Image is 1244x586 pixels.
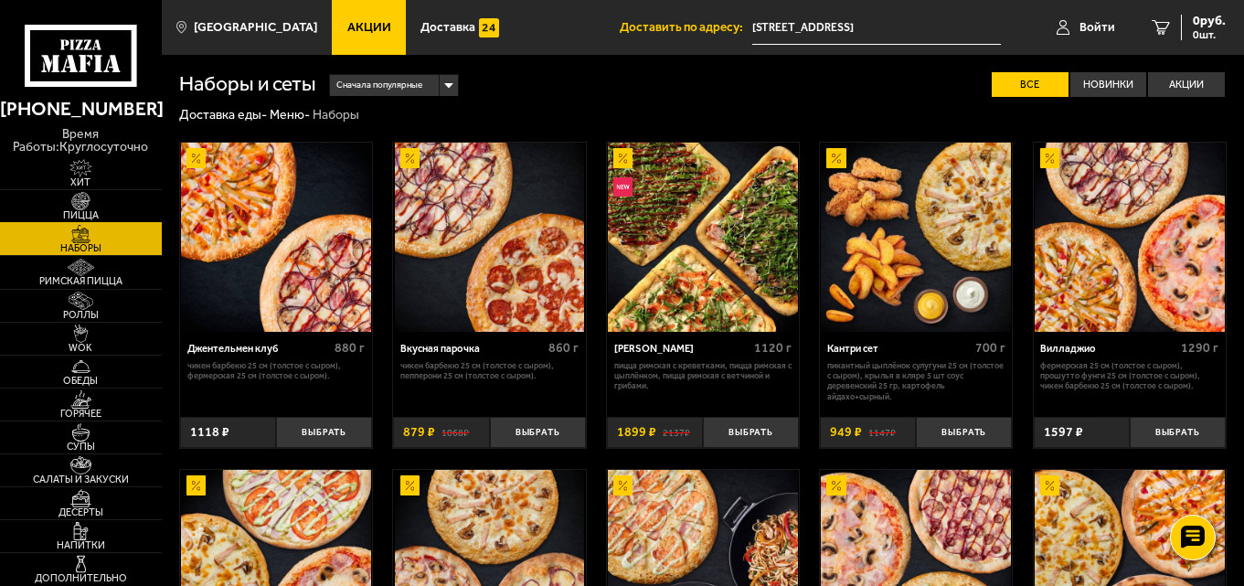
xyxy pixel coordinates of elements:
[400,475,420,495] img: Акционный
[827,343,971,356] div: Кантри сет
[336,73,422,98] span: Сначала популярные
[663,426,690,439] s: 2137 ₽
[181,143,371,333] img: Джентельмен клуб
[548,340,579,356] span: 860 г
[607,143,799,333] a: АкционныйНовинкаМама Миа
[335,340,365,356] span: 880 г
[400,360,579,381] p: Чикен Барбекю 25 см (толстое с сыром), Пепперони 25 см (толстое с сыром).
[1193,29,1226,40] span: 0 шт.
[992,72,1069,97] label: Все
[752,11,1001,45] input: Ваш адрес доставки
[400,148,420,167] img: Акционный
[754,340,792,356] span: 1120 г
[826,475,845,495] img: Акционный
[1079,21,1115,34] span: Войти
[1040,343,1176,356] div: Вилладжио
[868,426,896,439] s: 1147 ₽
[420,21,475,34] span: Доставка
[617,426,656,439] span: 1899 ₽
[187,360,366,381] p: Чикен Барбекю 25 см (толстое с сыром), Фермерская 25 см (толстое с сыром).
[826,148,845,167] img: Акционный
[190,426,229,439] span: 1118 ₽
[1040,360,1218,391] p: Фермерская 25 см (толстое с сыром), Прошутто Фунги 25 см (толстое с сыром), Чикен Барбекю 25 см (...
[479,18,498,37] img: 15daf4d41897b9f0e9f617042186c801.svg
[975,340,1005,356] span: 700 г
[916,417,1012,449] button: Выбрать
[1193,15,1226,27] span: 0 руб.
[1148,72,1225,97] label: Акции
[830,426,862,439] span: 949 ₽
[490,417,586,449] button: Выбрать
[820,143,1012,333] a: АкционныйКантри сет
[1044,426,1083,439] span: 1597 ₽
[270,107,310,123] a: Меню-
[1034,143,1226,333] a: АкционныйВилладжио
[1035,143,1225,333] img: Вилладжио
[313,107,359,123] div: Наборы
[1181,340,1218,356] span: 1290 г
[276,417,372,449] button: Выбрать
[179,107,267,123] a: Доставка еды-
[186,148,206,167] img: Акционный
[1070,72,1147,97] label: Новинки
[614,360,792,391] p: Пицца Римская с креветками, Пицца Римская с цыплёнком, Пицца Римская с ветчиной и грибами.
[620,21,752,34] span: Доставить по адресу:
[827,360,1005,401] p: Пикантный цыплёнок сулугуни 25 см (толстое с сыром), крылья в кляре 5 шт соус деревенский 25 гр, ...
[179,74,316,95] h1: Наборы и сеты
[393,143,585,333] a: АкционныйВкусная парочка
[347,21,391,34] span: Акции
[613,475,633,495] img: Акционный
[194,21,317,34] span: [GEOGRAPHIC_DATA]
[703,417,799,449] button: Выбрать
[613,177,633,197] img: Новинка
[752,11,1001,45] span: Санкт-Петербург, Богатырский проспект, 25к1
[613,148,633,167] img: Акционный
[180,143,372,333] a: АкционныйДжентельмен клуб
[441,426,469,439] s: 1068 ₽
[1040,475,1059,495] img: Акционный
[1130,417,1226,449] button: Выбрать
[1040,148,1059,167] img: Акционный
[403,426,435,439] span: 879 ₽
[186,475,206,495] img: Акционный
[400,343,544,356] div: Вкусная парочка
[395,143,585,333] img: Вкусная парочка
[614,343,750,356] div: [PERSON_NAME]
[608,143,798,333] img: Мама Миа
[821,143,1011,333] img: Кантри сет
[187,343,331,356] div: Джентельмен клуб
